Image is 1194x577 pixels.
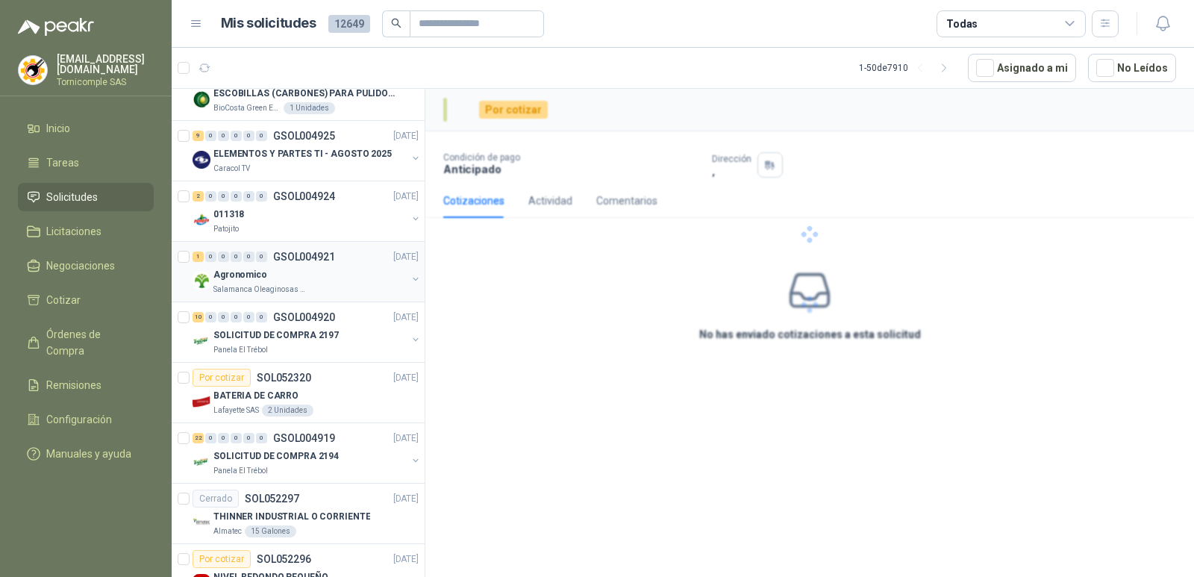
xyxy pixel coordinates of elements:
a: 22 0 0 0 0 0 GSOL004919[DATE] Company LogoSOLICITUD DE COMPRA 2194Panela El Trébol [193,429,422,477]
p: [DATE] [393,552,419,567]
div: 22 [193,433,204,443]
div: 0 [243,433,254,443]
h1: Mis solicitudes [221,13,316,34]
div: 0 [231,191,242,202]
p: GSOL004921 [273,252,335,262]
a: 2 0 0 0 0 0 GSOL004924[DATE] Company Logo011318Patojito [193,187,422,235]
span: Cotizar [46,292,81,308]
a: CerradoSOL052297[DATE] Company LogoTHINNER INDUSTRIAL O CORRIENTEAlmatec15 Galones [172,484,425,544]
img: Company Logo [193,514,210,531]
span: Configuración [46,411,112,428]
div: 1 [193,252,204,262]
img: Company Logo [193,151,210,169]
div: 0 [205,312,216,322]
p: SOL052320 [257,372,311,383]
a: Cotizar [18,286,154,314]
div: 0 [231,312,242,322]
div: 0 [256,131,267,141]
div: 15 Galones [245,525,296,537]
div: 9 [193,131,204,141]
p: [DATE] [393,492,419,506]
span: Licitaciones [46,223,101,240]
a: Inicio [18,114,154,143]
div: 0 [218,252,229,262]
p: Tornicomple SAS [57,78,154,87]
a: 9 0 0 0 0 0 GSOL004925[DATE] Company LogoELEMENTOS Y PARTES TI - AGOSTO 2025Caracol TV [193,127,422,175]
p: ESCOBILLAS (CARBONES) PARA PULIDORA DEWALT [213,87,399,101]
span: Solicitudes [46,189,98,205]
a: Órdenes de Compra [18,320,154,365]
p: 011318 [213,208,244,222]
p: GSOL004919 [273,433,335,443]
p: BioCosta Green Energy S.A.S [213,102,281,114]
div: 1 - 50 de 7910 [859,56,956,80]
div: Por cotizar [193,369,251,387]
p: BATERIA DE CARRO [213,389,298,403]
div: 1 Unidades [284,102,335,114]
div: 0 [256,312,267,322]
a: Solicitudes [18,183,154,211]
div: 0 [231,131,242,141]
img: Company Logo [193,332,210,350]
div: 10 [193,312,204,322]
div: 0 [256,191,267,202]
div: 0 [205,433,216,443]
p: Panela El Trébol [213,465,268,477]
div: Por cotizar [193,550,251,568]
div: 0 [243,252,254,262]
p: GSOL004920 [273,312,335,322]
span: Tareas [46,155,79,171]
span: search [391,18,401,28]
img: Company Logo [193,90,210,108]
div: 2 [193,191,204,202]
p: Lafayette SAS [213,405,259,417]
p: Almatec [213,525,242,537]
div: 0 [243,191,254,202]
p: [DATE] [393,129,419,143]
div: 0 [218,191,229,202]
p: SOLICITUD DE COMPRA 2194 [213,449,339,464]
div: 0 [218,131,229,141]
div: 2 Unidades [262,405,313,417]
p: [DATE] [393,311,419,325]
div: 0 [205,131,216,141]
p: [DATE] [393,250,419,264]
button: Asignado a mi [968,54,1076,82]
p: [DATE] [393,431,419,446]
p: SOL052297 [245,493,299,504]
div: 0 [231,252,242,262]
span: Manuales y ayuda [46,446,131,462]
p: GSOL004924 [273,191,335,202]
div: 0 [218,433,229,443]
img: Company Logo [193,393,210,411]
a: 1 0 0 0 0 0 GSOL004921[DATE] Company LogoAgronomicoSalamanca Oleaginosas SAS [193,248,422,296]
a: Manuales y ayuda [18,440,154,468]
img: Company Logo [19,56,47,84]
img: Company Logo [193,211,210,229]
p: Caracol TV [213,163,250,175]
p: Agronomico [213,268,267,282]
div: Todas [946,16,978,32]
div: 0 [205,252,216,262]
a: Negociaciones [18,252,154,280]
a: 10 0 0 0 0 0 GSOL004920[DATE] Company LogoSOLICITUD DE COMPRA 2197Panela El Trébol [193,308,422,356]
span: 12649 [328,15,370,33]
span: Remisiones [46,377,101,393]
a: Por cotizarSOL052363[DATE] Company LogoESCOBILLAS (CARBONES) PARA PULIDORA DEWALTBioCosta Green E... [172,60,425,121]
img: Logo peakr [18,18,94,36]
p: Panela El Trébol [213,344,268,356]
div: 0 [256,252,267,262]
div: 0 [231,433,242,443]
span: Negociaciones [46,258,115,274]
a: Tareas [18,149,154,177]
p: [DATE] [393,190,419,204]
p: ELEMENTOS Y PARTES TI - AGOSTO 2025 [213,147,392,161]
p: Patojito [213,223,239,235]
div: Cerrado [193,490,239,508]
p: Salamanca Oleaginosas SAS [213,284,307,296]
a: Remisiones [18,371,154,399]
p: THINNER INDUSTRIAL O CORRIENTE [213,510,370,524]
div: 0 [218,312,229,322]
p: [DATE] [393,371,419,385]
p: [EMAIL_ADDRESS][DOMAIN_NAME] [57,54,154,75]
